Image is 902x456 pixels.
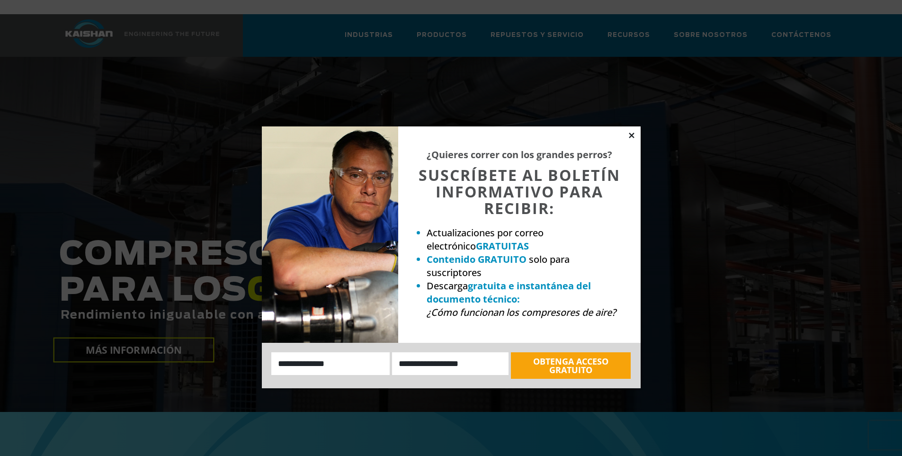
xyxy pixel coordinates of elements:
[627,131,636,140] button: Cerca
[271,352,390,375] input: Nombre:
[427,226,544,252] font: Actualizaciones por correo electrónico
[419,165,620,218] font: SUSCRÍBETE AL BOLETÍN INFORMATIVO PARA RECIBIR:
[427,253,570,279] font: solo para suscriptores
[427,306,616,319] font: ¿Cómo funcionan los compresores de aire?
[427,279,468,292] font: Descarga
[392,352,509,375] input: Correo electrónico
[427,253,527,266] font: Contenido GRATUITO
[427,148,612,161] font: ¿Quieres correr con los grandes perros?
[476,240,529,252] font: GRATUITAS
[427,279,591,305] font: gratuita e instantánea del documento técnico:
[511,352,631,379] button: OBTENGA ACCESO GRATUITO
[533,356,608,376] font: OBTENGA ACCESO GRATUITO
